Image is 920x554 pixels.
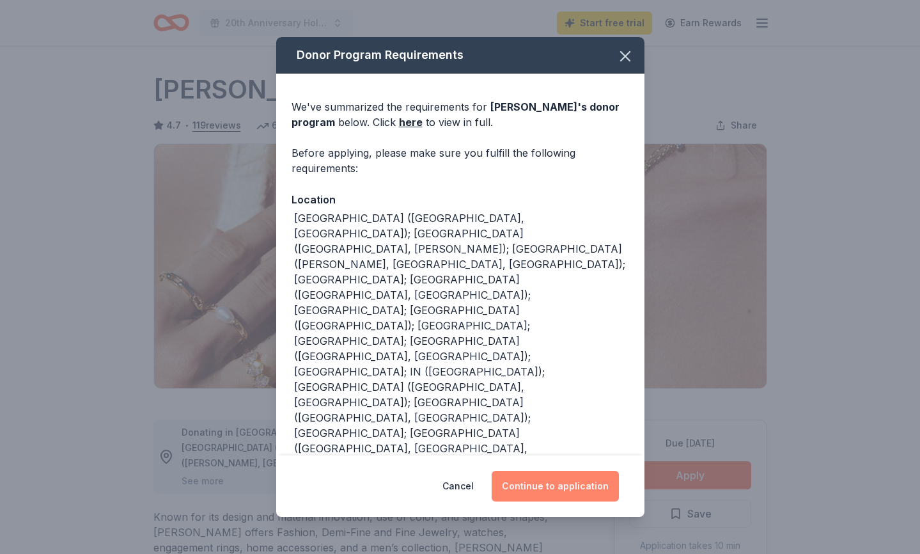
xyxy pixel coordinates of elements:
div: Before applying, please make sure you fulfill the following requirements: [292,145,629,176]
button: Cancel [442,471,474,502]
a: here [399,115,423,130]
button: Continue to application [492,471,619,502]
div: Donor Program Requirements [276,37,644,74]
div: Location [292,191,629,208]
div: We've summarized the requirements for below. Click to view in full. [292,99,629,130]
